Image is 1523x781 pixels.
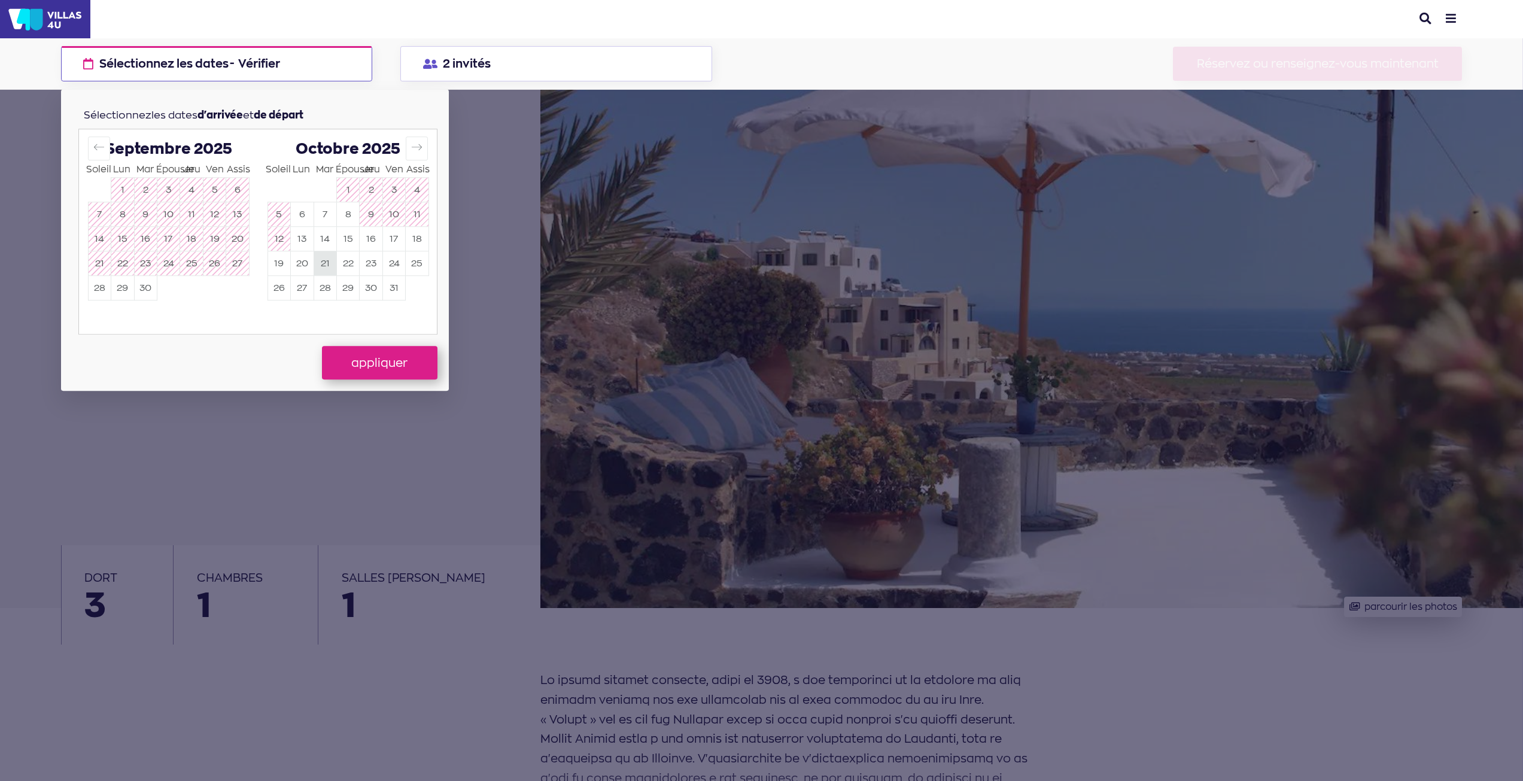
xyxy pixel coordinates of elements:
button: 12 [203,202,226,226]
td: Choisissez le mardi 21 octobre 2025 comme date de début. [314,251,336,275]
button: 10 [383,202,405,226]
button: 14 [314,227,336,251]
button: 7 [89,202,111,226]
td: Non disponible. Mercredi 24 septembre 2025 [157,251,180,275]
font: Octobre [296,139,359,158]
button: appliquer [322,346,437,379]
font: 15 [118,233,127,244]
font: 18 [187,233,196,244]
button: 19 [268,251,290,275]
td: Choisissez le lundi 20 octobre 2025 comme date de début. [291,251,314,275]
button: 25 [406,251,428,275]
td: Choisissez le lundi 13 octobre 2025 comme date de début. [291,226,314,251]
td: Choisissez le mardi 14 octobre 2025 comme date de début. [314,226,336,251]
font: 10 [163,208,174,220]
td: Non disponible. Mardi 23 septembre 2025 [134,251,157,275]
td: Non disponible. Jeudi 25 septembre 2025 [180,251,203,275]
td: Non disponible. Mardi 2 septembre 2025 [134,177,157,202]
font: les dates [151,108,197,121]
button: 31 [383,276,405,300]
button: 9 [360,202,382,226]
td: Choisissez le vendredi 17 octobre 2025 comme date de début. [382,226,405,251]
font: 3 [391,184,397,195]
td: Non disponible. Dimanche 21 septembre 2025 [88,251,111,275]
font: 2025 [362,139,400,158]
button: 15 [337,227,359,251]
font: 17 [390,233,399,244]
td: Choisissez le lundi 29 septembre 2025 comme date de début. [111,275,134,300]
td: Non disponible. Mardi 16 septembre 2025 [134,226,157,251]
td: Choisissez le mardi 7 octobre 2025 comme date de début. [314,202,336,226]
td: Non disponible. Samedi 20 septembre 2025 [226,226,249,251]
button: 24 [383,251,405,275]
font: 5 [212,184,218,195]
td: Non disponible. Vendredi 19 septembre 2025 [203,226,226,251]
button: 18 [406,227,428,251]
font: 2 [143,184,148,195]
button: 21 [314,251,336,275]
font: 29 [342,282,354,293]
button: 26 [268,276,290,300]
button: 2 invités [400,46,712,82]
font: Sélectionnez [84,108,151,121]
button: 17 [383,227,405,251]
td: Non disponible. Vendredi 5 septembre 2025 [203,177,226,202]
button: 29 [111,276,133,300]
font: 3 [166,184,171,195]
font: 1 [346,184,350,195]
button: 16 [360,227,382,251]
button: 7 [314,202,336,226]
button: 17 [157,227,180,251]
button: 4 [406,178,428,202]
font: 26 [209,257,220,269]
td: Non disponible. Samedi 13 septembre 2025 [226,202,249,226]
td: Non disponible. Jeudi 2 octobre 2025 [360,177,382,202]
button: 12 [268,227,290,251]
button: 20 [226,227,248,251]
button: 1 [111,178,133,202]
td: Choisissez le mercredi 22 octobre 2025 comme date de début. [336,251,359,275]
button: 28 [89,276,111,300]
td: Choisissez le jeudi 16 octobre 2025 comme date de début. [360,226,382,251]
button: 10 [157,202,180,226]
button: 11 [406,202,428,226]
font: 27 [232,257,243,269]
font: 7 [323,208,328,220]
td: Choisissez le vendredi 31 octobre 2025 comme date de début. [382,275,405,300]
font: 2025 [194,139,232,158]
font: Sélectionnez les dates [99,56,229,71]
button: 22 [337,251,359,275]
font: 22 [117,257,128,269]
font: 23 [366,257,376,269]
button: 19 [203,227,226,251]
button: 6 [291,202,313,226]
button: 30 [135,276,157,300]
font: 6 [235,184,241,195]
font: 19 [210,233,220,244]
button: 8 [111,202,133,226]
font: d'arrivée [197,108,243,121]
font: 1 [121,184,124,195]
button: 3 [157,178,180,202]
font: 8 [120,208,126,220]
font: et [243,108,254,121]
button: Revenir en arrière pour passer au mois précédent. [88,136,110,161]
font: 4 [414,184,420,195]
button: 24 [157,251,180,275]
button: 23 [360,251,382,275]
td: Non disponible. Mercredi 1er octobre 2025 [336,177,359,202]
td: Non disponible. Samedi 27 septembre 2025 [226,251,249,275]
button: 9 [135,202,157,226]
font: 13 [233,208,242,220]
font: 9 [142,208,148,220]
button: 14 [89,227,111,251]
button: 2 [135,178,157,202]
td: Non disponible. Samedi 6 septembre 2025 [226,177,249,202]
td: Non disponible. Mardi 9 septembre 2025 [134,202,157,226]
font: 30 [139,282,151,293]
button: 27 [291,276,313,300]
button: 15 [111,227,133,251]
td: Choisissez le mercredi 8 octobre 2025 comme date de début. [336,202,359,226]
font: Septembre [105,139,191,158]
font: 7 [97,208,102,220]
